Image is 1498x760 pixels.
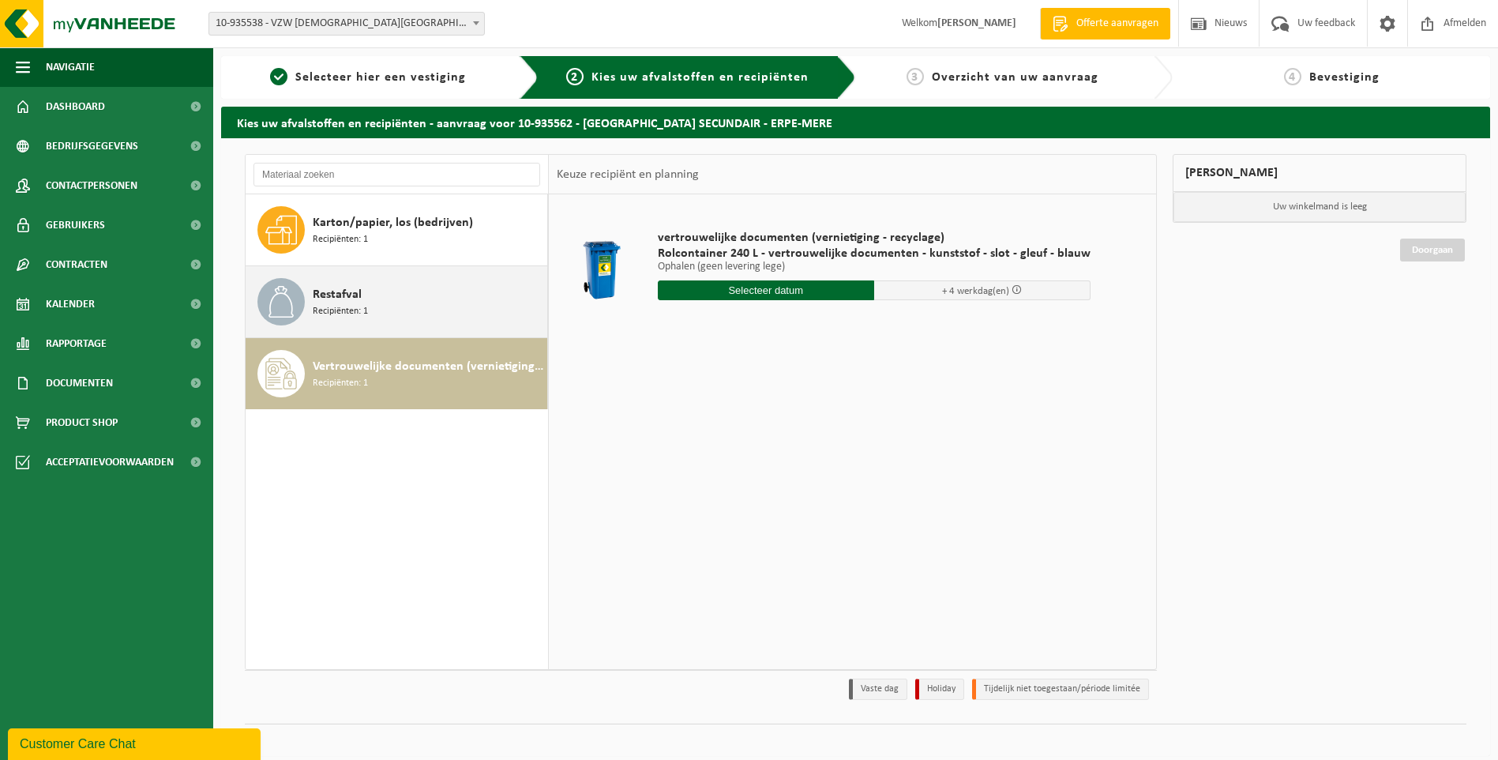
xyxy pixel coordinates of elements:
span: Offerte aanvragen [1072,16,1162,32]
h2: Kies uw afvalstoffen en recipiënten - aanvraag voor 10-935562 - [GEOGRAPHIC_DATA] SECUNDAIR - ERP... [221,107,1490,137]
li: Holiday [915,679,964,700]
span: 1 [270,68,287,85]
button: Karton/papier, los (bedrijven) Recipiënten: 1 [246,194,548,266]
span: Selecteer hier een vestiging [295,71,466,84]
span: 3 [907,68,924,85]
span: 2 [566,68,584,85]
span: Dashboard [46,87,105,126]
a: 1Selecteer hier een vestiging [229,68,507,87]
span: Restafval [313,285,362,304]
span: Recipiënten: 1 [313,304,368,319]
span: Bevestiging [1309,71,1380,84]
span: Contactpersonen [46,166,137,205]
strong: [PERSON_NAME] [937,17,1016,29]
span: Kies uw afvalstoffen en recipiënten [591,71,809,84]
span: Rolcontainer 240 L - vertrouwelijke documenten - kunststof - slot - gleuf - blauw [658,246,1091,261]
a: Offerte aanvragen [1040,8,1170,40]
li: Tijdelijk niet toegestaan/période limitée [972,679,1149,700]
span: 4 [1284,68,1301,85]
span: Rapportage [46,324,107,363]
iframe: chat widget [8,725,264,760]
p: Uw winkelmand is leeg [1173,192,1466,222]
span: Overzicht van uw aanvraag [932,71,1098,84]
button: Restafval Recipiënten: 1 [246,266,548,338]
span: Documenten [46,363,113,403]
span: vertrouwelijke documenten (vernietiging - recyclage) [658,230,1091,246]
span: Product Shop [46,403,118,442]
a: Doorgaan [1400,239,1465,261]
span: Recipiënten: 1 [313,232,368,247]
input: Materiaal zoeken [253,163,540,186]
span: Bedrijfsgegevens [46,126,138,166]
span: Acceptatievoorwaarden [46,442,174,482]
span: 10-935538 - VZW PRIESTER DAENS COLLEGE - AALST [208,12,485,36]
button: Vertrouwelijke documenten (vernietiging - recyclage) Recipiënten: 1 [246,338,548,409]
li: Vaste dag [849,679,907,700]
div: [PERSON_NAME] [1173,154,1466,192]
span: Kalender [46,284,95,324]
span: Gebruikers [46,205,105,245]
span: Recipiënten: 1 [313,376,368,391]
span: Contracten [46,245,107,284]
span: 10-935538 - VZW PRIESTER DAENS COLLEGE - AALST [209,13,484,35]
span: Vertrouwelijke documenten (vernietiging - recyclage) [313,357,543,376]
div: Keuze recipiënt en planning [549,155,707,194]
span: Navigatie [46,47,95,87]
span: Karton/papier, los (bedrijven) [313,213,473,232]
input: Selecteer datum [658,280,874,300]
p: Ophalen (geen levering lege) [658,261,1091,273]
span: + 4 werkdag(en) [942,286,1009,296]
